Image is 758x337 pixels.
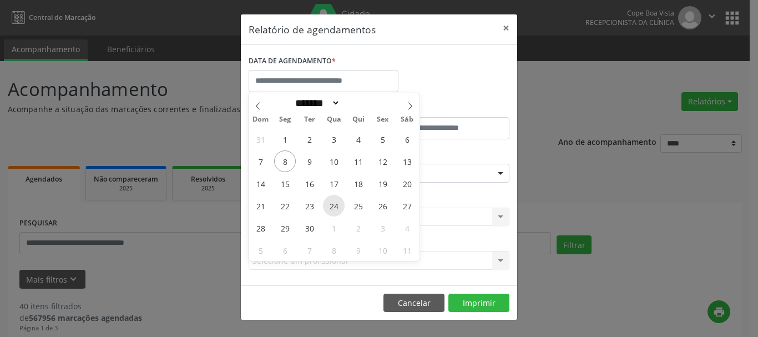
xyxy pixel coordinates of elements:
span: Setembro 28, 2025 [250,217,271,239]
span: Outubro 4, 2025 [396,217,418,239]
button: Imprimir [448,294,509,313]
span: Agosto 31, 2025 [250,128,271,150]
span: Setembro 16, 2025 [299,173,320,194]
span: Setembro 4, 2025 [347,128,369,150]
span: Sáb [395,116,420,123]
span: Setembro 11, 2025 [347,150,369,172]
span: Setembro 12, 2025 [372,150,393,172]
span: Outubro 3, 2025 [372,217,393,239]
span: Setembro 3, 2025 [323,128,345,150]
span: Setembro 1, 2025 [274,128,296,150]
span: Setembro 18, 2025 [347,173,369,194]
span: Setembro 29, 2025 [274,217,296,239]
label: ATÉ [382,100,509,117]
span: Setembro 27, 2025 [396,195,418,217]
span: Setembro 22, 2025 [274,195,296,217]
span: Setembro 6, 2025 [396,128,418,150]
span: Setembro 13, 2025 [396,150,418,172]
span: Setembro 19, 2025 [372,173,393,194]
span: Setembro 23, 2025 [299,195,320,217]
span: Setembro 8, 2025 [274,150,296,172]
span: Setembro 5, 2025 [372,128,393,150]
span: Setembro 30, 2025 [299,217,320,239]
input: Year [340,97,377,109]
span: Ter [297,116,322,123]
span: Outubro 5, 2025 [250,239,271,261]
span: Setembro 10, 2025 [323,150,345,172]
span: Outubro 1, 2025 [323,217,345,239]
span: Outubro 6, 2025 [274,239,296,261]
button: Close [495,14,517,42]
span: Setembro 2, 2025 [299,128,320,150]
span: Outubro 9, 2025 [347,239,369,261]
span: Qua [322,116,346,123]
span: Dom [249,116,273,123]
span: Outubro 10, 2025 [372,239,393,261]
span: Setembro 25, 2025 [347,195,369,217]
h5: Relatório de agendamentos [249,22,376,37]
select: Month [291,97,340,109]
span: Qui [346,116,371,123]
span: Sex [371,116,395,123]
span: Setembro 14, 2025 [250,173,271,194]
span: Setembro 24, 2025 [323,195,345,217]
span: Setembro 17, 2025 [323,173,345,194]
span: Setembro 20, 2025 [396,173,418,194]
span: Setembro 26, 2025 [372,195,393,217]
span: Setembro 9, 2025 [299,150,320,172]
label: DATA DE AGENDAMENTO [249,53,336,70]
span: Setembro 15, 2025 [274,173,296,194]
button: Cancelar [383,294,444,313]
span: Outubro 7, 2025 [299,239,320,261]
span: Setembro 21, 2025 [250,195,271,217]
span: Outubro 2, 2025 [347,217,369,239]
span: Setembro 7, 2025 [250,150,271,172]
span: Outubro 8, 2025 [323,239,345,261]
span: Seg [273,116,297,123]
span: Outubro 11, 2025 [396,239,418,261]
